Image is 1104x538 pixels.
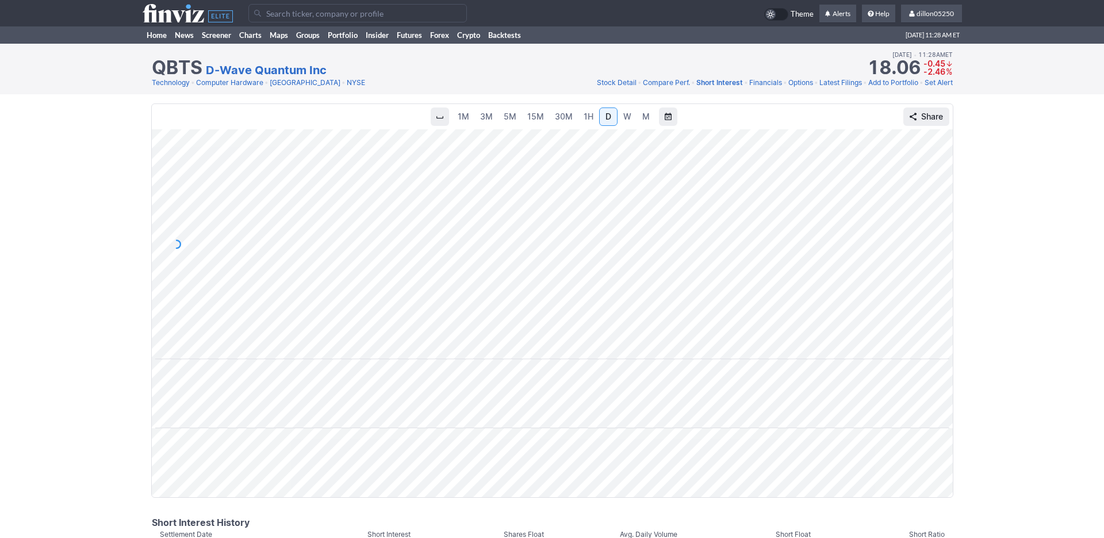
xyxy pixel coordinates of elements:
a: Maps [266,26,292,44]
a: Add to Portfolio [868,77,918,89]
button: Interval [431,107,449,126]
span: W [623,112,631,121]
span: 1M [458,112,469,121]
a: Portfolio [324,26,362,44]
button: Range [659,107,677,126]
span: % [946,67,952,76]
a: 3M [475,107,498,126]
a: 5M [499,107,522,126]
span: 30M [555,112,573,121]
span: -2.46 [923,67,945,76]
a: News [171,26,198,44]
a: M [637,107,655,126]
button: Share [903,107,949,126]
span: • [863,77,867,89]
span: Latest Filings [819,78,862,87]
a: Backtests [484,26,525,44]
span: • [914,51,917,58]
a: Latest Filings [819,77,862,89]
span: D [605,112,611,121]
a: 30M [550,107,578,126]
input: Search [248,4,467,22]
a: D [599,107,618,126]
span: • [638,77,642,89]
h2: Short Interest History [152,516,953,529]
a: Options [788,77,813,89]
span: • [191,77,195,89]
a: 1M [453,107,474,126]
span: Share [921,111,943,122]
a: W [618,107,637,126]
span: • [342,77,346,89]
a: Charts [235,26,266,44]
a: D-Wave Quantum Inc [206,62,327,78]
a: Groups [292,26,324,44]
a: 1H [578,107,599,126]
span: • [264,77,269,89]
a: Screener [198,26,235,44]
span: • [744,77,748,89]
span: 5M [504,112,516,121]
a: Compare Perf. [643,77,690,89]
a: Stock Detail [597,77,637,89]
span: M [642,112,650,121]
a: Help [862,5,895,23]
a: Home [143,26,171,44]
span: dillon05250 [917,9,954,18]
a: [GEOGRAPHIC_DATA] [270,77,340,89]
span: [DATE] 11:28AM ET [892,49,953,60]
h1: QBTS [152,59,202,77]
span: Stock Detail [597,78,637,87]
span: • [691,77,695,89]
a: Theme [764,8,814,21]
span: 15M [527,112,544,121]
a: Technology [152,77,190,89]
span: Compare Perf. [643,78,690,87]
a: dillon05250 [901,5,962,23]
span: • [919,77,923,89]
a: Set Alert [925,77,953,89]
a: Crypto [453,26,484,44]
a: 15M [522,107,549,126]
a: Short Interest [696,77,743,89]
span: [DATE] 11:28 AM ET [906,26,960,44]
a: Alerts [819,5,856,23]
span: Theme [791,8,814,21]
a: NYSE [347,77,365,89]
a: Forex [426,26,453,44]
span: -0.45 [923,59,945,68]
span: 3M [480,112,493,121]
a: Futures [393,26,426,44]
a: Computer Hardware [196,77,263,89]
span: 1H [584,112,593,121]
a: Insider [362,26,393,44]
strong: 18.06 [867,59,921,77]
a: Financials [749,77,782,89]
span: • [814,77,818,89]
span: • [783,77,787,89]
